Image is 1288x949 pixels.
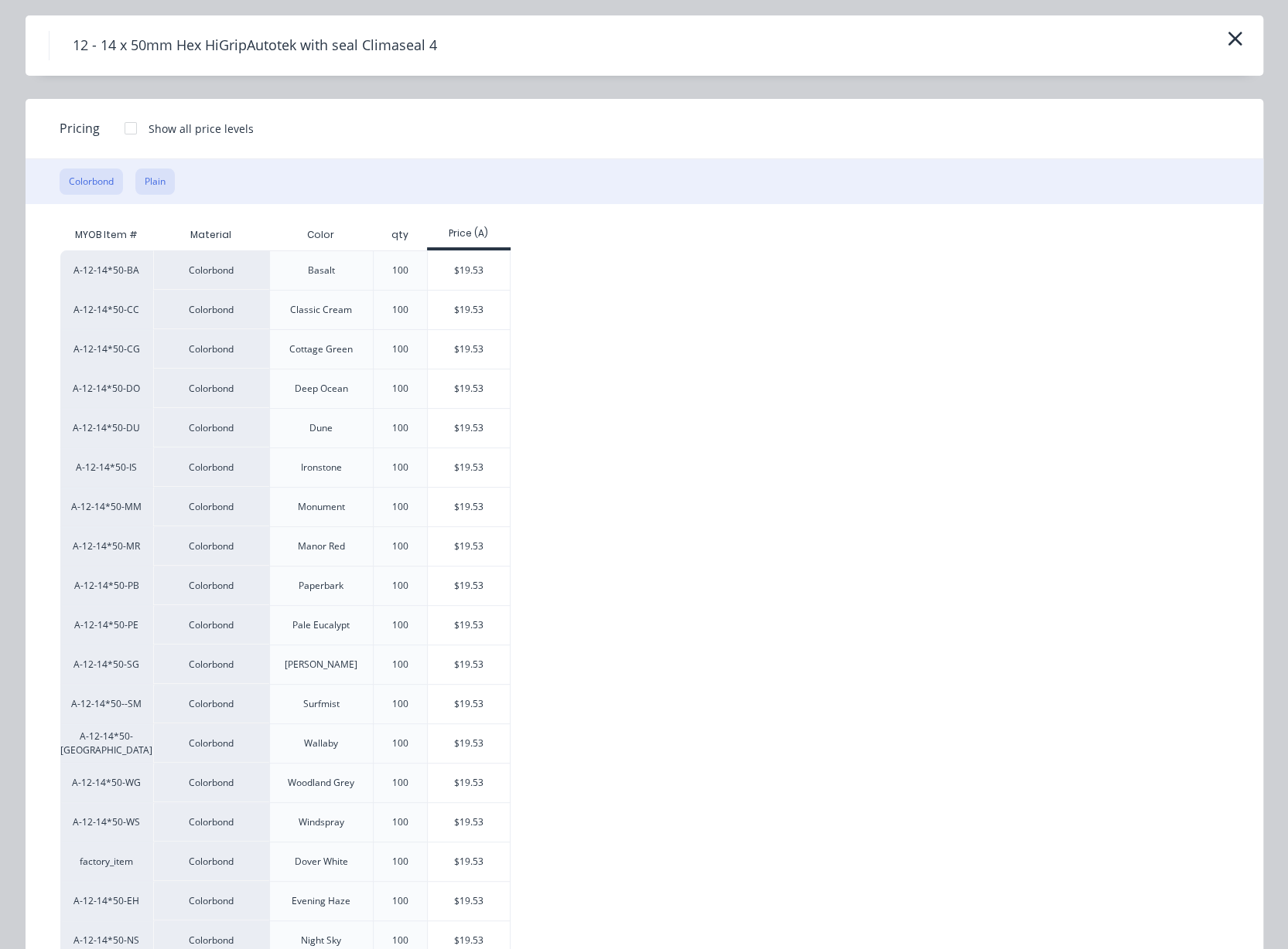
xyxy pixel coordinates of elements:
div: 100 [392,618,408,632]
div: 100 [392,894,408,908]
div: Colorbond [153,290,269,329]
div: $19.53 [428,645,511,684]
h4: 12 - 14 x 50mm Hex HiGripAutotek with seal Climaseal 4 [49,31,460,60]
div: Basalt [308,264,335,277]
div: A-12-14*50-PE [60,605,153,645]
div: Colorbond [153,802,269,842]
div: Colorbond [153,447,269,487]
div: A-12-14*50-DU [60,408,153,447]
div: Colorbond [153,329,269,369]
div: Material [153,219,269,250]
div: $19.53 [428,842,511,881]
div: Colorbond [153,605,269,645]
div: Colorbond [153,723,269,763]
div: A-12-14*50-WS [60,802,153,842]
div: Dover White [295,855,348,869]
div: A-12-14*50-MM [60,487,153,526]
div: $19.53 [428,882,511,920]
div: $19.53 [428,606,511,645]
div: Colorbond [153,645,269,684]
div: factory_item [60,842,153,881]
div: A-12-14*50-[GEOGRAPHIC_DATA] [60,723,153,763]
div: [PERSON_NAME] [285,658,357,672]
div: $19.53 [428,369,511,408]
div: A-12-14*50-MR [60,526,153,566]
div: A-12-14*50-PB [60,566,153,605]
div: 100 [392,342,408,356]
div: 100 [392,500,408,514]
div: A-12-14*50-WG [60,763,153,802]
div: Colorbond [153,684,269,723]
div: 100 [392,776,408,790]
span: Pricing [60,119,100,138]
div: $19.53 [428,330,511,369]
div: Cottage Green [289,342,353,356]
div: Windspray [299,815,344,829]
div: Night Sky [301,934,341,947]
div: Colorbond [153,487,269,526]
div: Ironstone [301,461,342,474]
div: 100 [392,934,408,947]
div: A-12-14*50-CC [60,290,153,329]
div: $19.53 [428,764,511,802]
div: Colorbond [153,763,269,802]
div: qty [379,216,421,254]
div: $19.53 [428,685,511,723]
button: Colorbond [60,168,123,195]
div: Colorbond [153,369,269,408]
div: Color [295,216,347,254]
div: Wallaby [304,736,338,750]
div: $19.53 [428,566,511,605]
div: $19.53 [428,803,511,842]
div: Colorbond [153,526,269,566]
div: Evening Haze [292,894,350,908]
div: Paperbark [299,579,343,593]
div: A-12-14*50-IS [60,447,153,487]
div: $19.53 [428,527,511,566]
div: Dune [309,421,333,435]
button: Plain [135,168,175,195]
div: 100 [392,421,408,435]
div: A-12-14*50-EH [60,881,153,920]
div: Manor Red [298,539,345,553]
div: Deep Ocean [295,382,348,396]
div: Surfmist [303,697,340,711]
div: A-12-14*50-CG [60,329,153,369]
div: Monument [298,500,345,514]
div: 100 [392,579,408,593]
div: 100 [392,658,408,672]
div: A-12-14*50-DO [60,369,153,408]
div: $19.53 [428,291,511,329]
div: Woodland Grey [288,776,354,790]
div: 100 [392,539,408,553]
div: $19.53 [428,409,511,447]
div: Classic Cream [290,303,352,317]
div: $19.53 [428,724,511,763]
div: $19.53 [428,488,511,526]
div: A-12-14*50--SM [60,684,153,723]
div: 100 [392,461,408,474]
div: Colorbond [153,250,269,290]
div: Colorbond [153,881,269,920]
div: $19.53 [428,448,511,487]
div: 100 [392,855,408,869]
div: 100 [392,303,408,317]
div: A-12-14*50-SG [60,645,153,684]
div: 100 [392,815,408,829]
div: Colorbond [153,408,269,447]
div: 100 [392,382,408,396]
div: $19.53 [428,251,511,290]
div: A-12-14*50-BA [60,250,153,290]
div: Pale Eucalypt [292,618,350,632]
div: 100 [392,697,408,711]
div: Show all price levels [149,121,254,137]
div: Colorbond [153,566,269,605]
div: Colorbond [153,842,269,881]
div: MYOB Item # [60,219,153,250]
div: 100 [392,264,408,277]
div: Price (A) [427,226,511,240]
div: 100 [392,736,408,750]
